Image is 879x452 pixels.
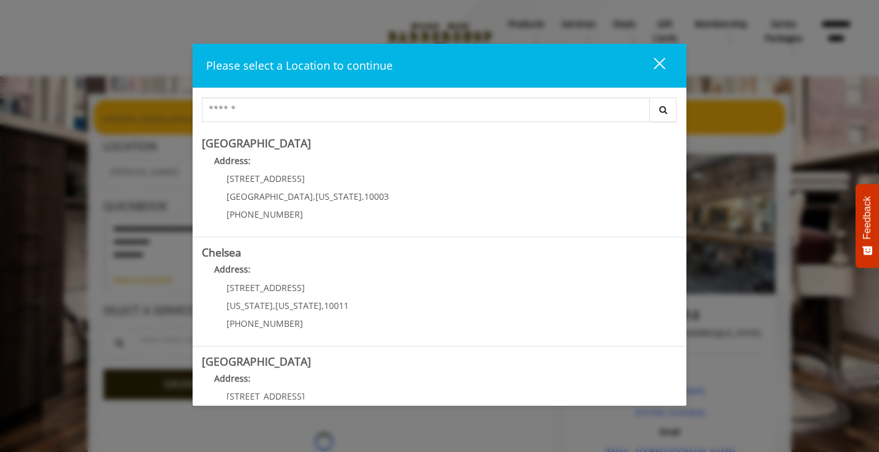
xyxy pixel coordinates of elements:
div: Center Select [202,97,677,128]
b: Address: [214,263,251,275]
span: , [313,191,315,202]
span: Feedback [862,196,873,239]
span: [STREET_ADDRESS] [227,282,305,294]
b: Chelsea [202,245,241,260]
span: [STREET_ADDRESS] [227,173,305,184]
span: [PHONE_NUMBER] [227,208,303,220]
span: Please select a Location to continue [206,58,393,73]
span: 10003 [364,191,389,202]
span: [US_STATE] [315,191,362,202]
i: Search button [656,105,670,114]
span: [STREET_ADDRESS] [227,390,305,402]
button: close dialog [631,53,673,78]
span: [PHONE_NUMBER] [227,318,303,329]
span: [US_STATE] [227,300,273,311]
button: Feedback - Show survey [856,184,879,268]
span: 10011 [324,300,349,311]
b: Address: [214,155,251,166]
div: close dialog [639,57,664,75]
span: , [362,191,364,202]
b: [GEOGRAPHIC_DATA] [202,136,311,150]
span: [GEOGRAPHIC_DATA] [227,191,313,202]
b: Address: [214,372,251,384]
span: , [273,300,275,311]
span: , [322,300,324,311]
b: [GEOGRAPHIC_DATA] [202,354,311,369]
input: Search Center [202,97,650,122]
span: [US_STATE] [275,300,322,311]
